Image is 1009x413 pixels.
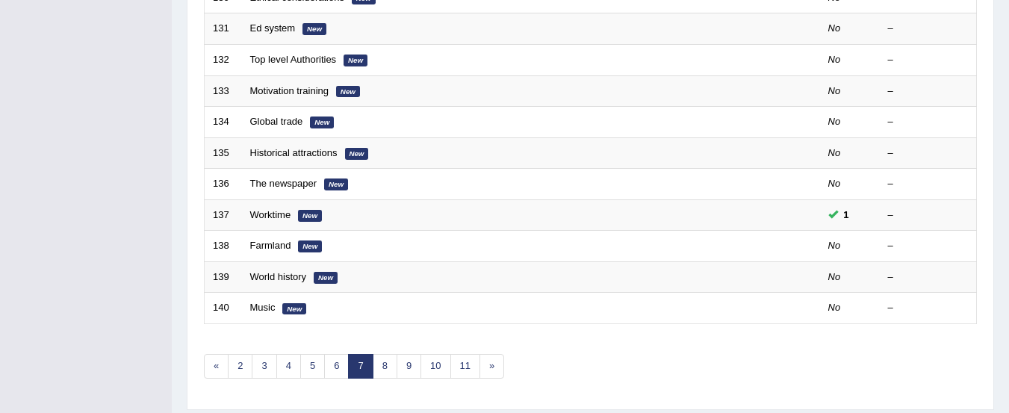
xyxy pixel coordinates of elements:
[828,22,841,34] em: No
[252,354,276,379] a: 3
[250,302,276,313] a: Music
[205,44,242,75] td: 132
[205,107,242,138] td: 134
[205,13,242,45] td: 131
[888,177,969,191] div: –
[205,293,242,324] td: 140
[888,84,969,99] div: –
[888,270,969,285] div: –
[828,116,841,127] em: No
[345,148,369,160] em: New
[282,303,306,315] em: New
[250,271,307,282] a: World history
[250,209,291,220] a: Worktime
[205,231,242,262] td: 138
[314,272,338,284] em: New
[205,261,242,293] td: 139
[250,54,337,65] a: Top level Authorities
[828,271,841,282] em: No
[888,208,969,223] div: –
[205,199,242,231] td: 137
[344,55,367,66] em: New
[298,240,322,252] em: New
[336,86,360,98] em: New
[450,354,480,379] a: 11
[888,53,969,67] div: –
[828,240,841,251] em: No
[838,207,855,223] span: You can still take this question
[250,147,338,158] a: Historical attractions
[828,302,841,313] em: No
[205,169,242,200] td: 136
[250,240,291,251] a: Farmland
[250,85,329,96] a: Motivation training
[828,178,841,189] em: No
[888,146,969,161] div: –
[302,23,326,35] em: New
[420,354,450,379] a: 10
[828,54,841,65] em: No
[397,354,421,379] a: 9
[310,117,334,128] em: New
[276,354,301,379] a: 4
[373,354,397,379] a: 8
[828,85,841,96] em: No
[204,354,229,379] a: «
[250,178,317,189] a: The newspaper
[479,354,504,379] a: »
[298,210,322,222] em: New
[300,354,325,379] a: 5
[250,116,303,127] a: Global trade
[250,22,296,34] a: Ed system
[828,147,841,158] em: No
[205,137,242,169] td: 135
[228,354,252,379] a: 2
[324,354,349,379] a: 6
[888,239,969,253] div: –
[205,75,242,107] td: 133
[888,301,969,315] div: –
[324,178,348,190] em: New
[348,354,373,379] a: 7
[888,115,969,129] div: –
[888,22,969,36] div: –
